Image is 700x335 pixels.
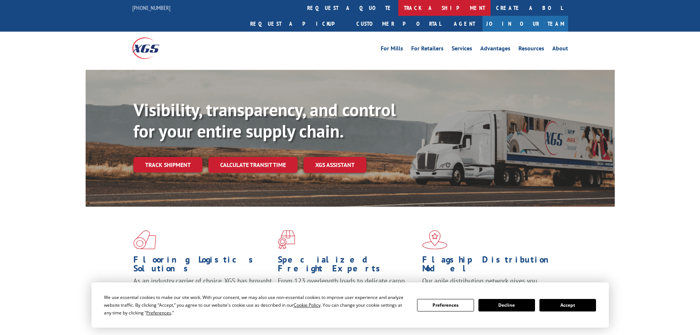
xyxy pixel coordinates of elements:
h1: Specialized Freight Experts [278,255,417,277]
span: Our agile distribution network gives you nationwide inventory management on demand. [422,277,557,294]
span: Cookie Policy [294,302,320,308]
a: Calculate transit time [208,157,298,173]
a: Resources [518,46,544,54]
a: Track shipment [133,157,202,172]
p: From 123 overlength loads to delicate cargo, our experienced staff knows the best way to move you... [278,277,417,309]
a: For Retailers [411,46,444,54]
a: Advantages [480,46,510,54]
a: About [552,46,568,54]
a: For Mills [381,46,403,54]
a: [PHONE_NUMBER] [132,4,170,11]
h1: Flagship Distribution Model [422,255,561,277]
img: xgs-icon-total-supply-chain-intelligence-red [133,230,156,249]
span: As an industry carrier of choice, XGS has brought innovation and dedication to flooring logistics... [133,277,272,303]
div: Cookie Consent Prompt [91,282,609,328]
img: xgs-icon-focused-on-flooring-red [278,230,295,249]
span: Preferences [146,310,171,316]
h1: Flooring Logistics Solutions [133,255,272,277]
a: Request a pickup [245,16,351,32]
a: Agent [446,16,482,32]
b: Visibility, transparency, and control for your entire supply chain. [133,98,396,142]
img: xgs-icon-flagship-distribution-model-red [422,230,448,249]
button: Accept [539,299,596,311]
button: Preferences [417,299,474,311]
a: XGS ASSISTANT [304,157,366,173]
a: Services [452,46,472,54]
button: Decline [478,299,535,311]
a: Join Our Team [482,16,568,32]
a: Customer Portal [351,16,446,32]
div: We use essential cookies to make our site work. With your consent, we may also use non-essential ... [104,293,408,317]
